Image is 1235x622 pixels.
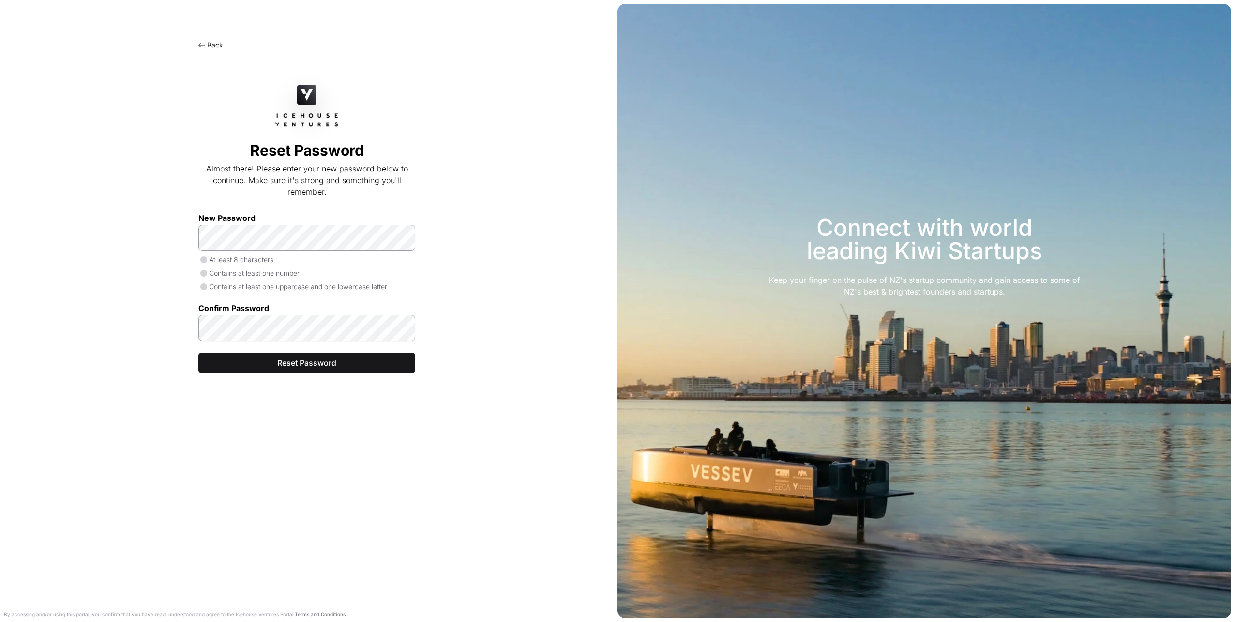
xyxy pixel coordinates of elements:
[198,353,415,373] button: Reset Password
[1187,575,1235,622] iframe: Chat Widget
[762,216,1087,263] h3: Connect with world leading Kiwi Startups
[762,274,1087,297] div: Keep your finger on the pulse of NZ's startup community and gain access to some of NZ's best & br...
[295,611,346,617] a: Terms and Conditions
[198,282,415,292] p: Contains at least one uppercase and one lowercase letter
[198,141,415,159] h2: Reset Password
[198,163,415,198] p: Almost there! Please enter your new password below to continue. Make sure it's strong and somethi...
[297,85,316,105] img: Icehouse Ventures
[273,110,341,130] img: Icehouse Ventures
[4,611,346,618] p: By accessing and/or using this portal, you confirm that you have read, understood and agree to th...
[198,41,223,49] a: Back
[198,213,415,223] label: New Password
[198,268,415,278] p: Contains at least one number
[211,357,403,369] span: Reset Password
[198,255,415,264] p: At least 8 characters
[198,303,415,313] label: Confirm Password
